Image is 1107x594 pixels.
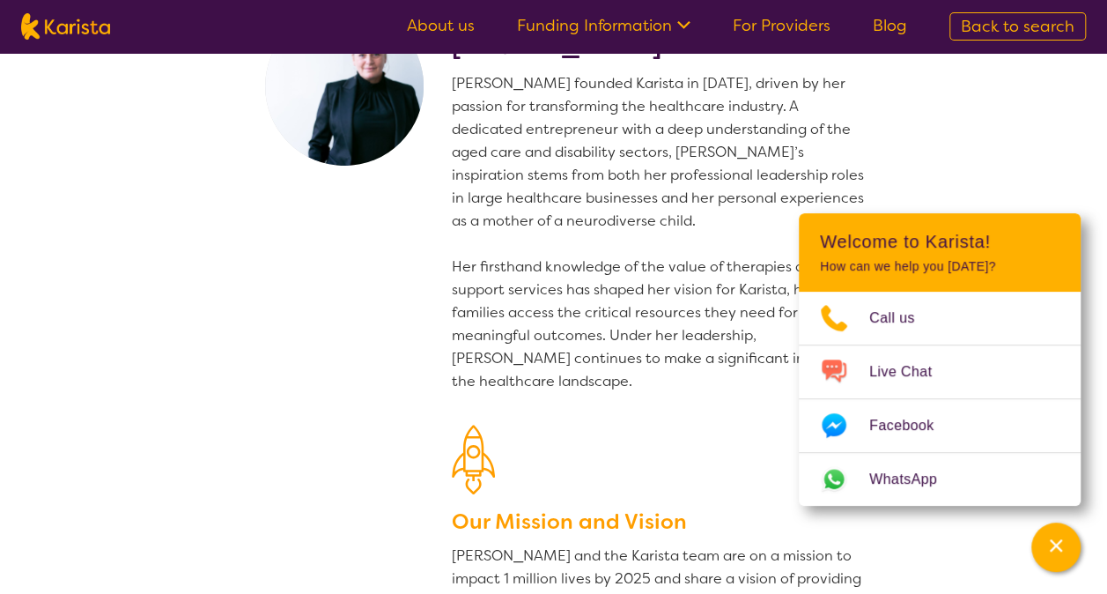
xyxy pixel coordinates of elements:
p: [PERSON_NAME] founded Karista in [DATE], driven by her passion for transforming the healthcare in... [452,72,871,393]
a: For Providers [733,15,830,36]
span: Facebook [869,412,955,439]
span: Live Chat [869,359,953,385]
a: Web link opens in a new tab. [799,453,1081,506]
span: Back to search [961,16,1074,37]
h2: Welcome to Karista! [820,231,1059,252]
a: About us [407,15,475,36]
span: Call us [869,305,936,331]
ul: Choose channel [799,292,1081,506]
h3: Our Mission and Vision [452,506,871,538]
img: Karista logo [21,13,110,40]
div: Channel Menu [799,213,1081,506]
span: WhatsApp [869,466,958,493]
img: Our Mission [452,425,495,494]
a: Funding Information [517,15,690,36]
button: Channel Menu [1031,523,1081,572]
p: How can we help you [DATE]? [820,259,1059,274]
a: Back to search [949,12,1086,41]
a: Blog [873,15,907,36]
